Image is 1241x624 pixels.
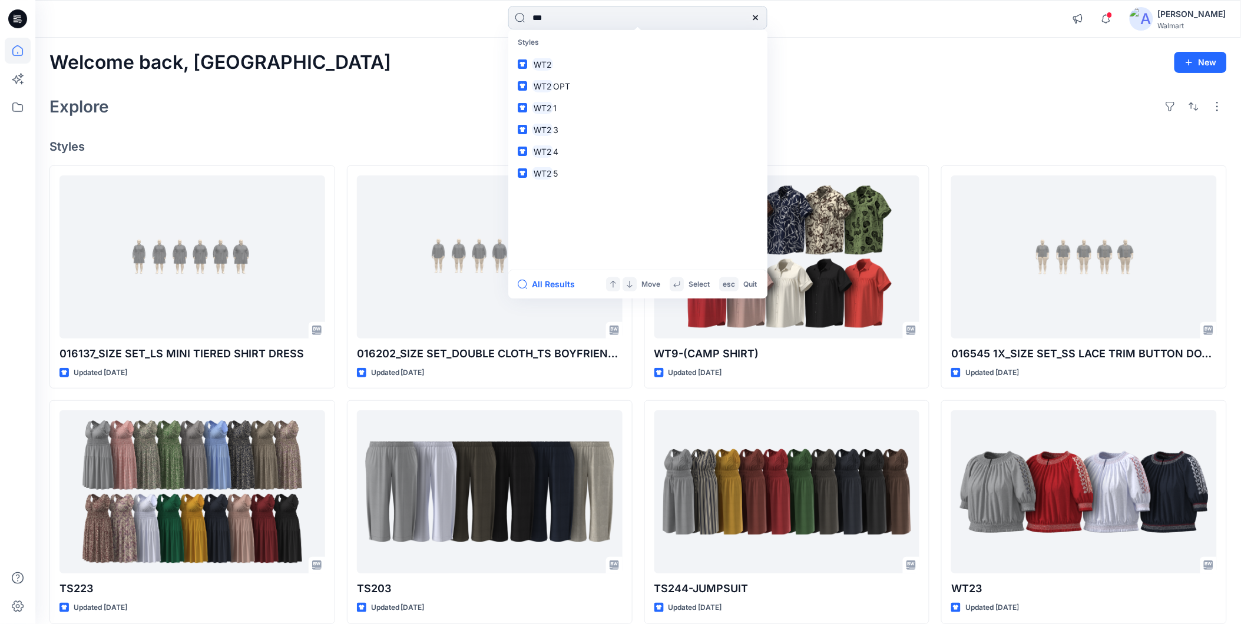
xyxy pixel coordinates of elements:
mark: WT2 [532,145,553,158]
a: 016137_SIZE SET_LS MINI TIERED SHIRT DRESS [59,175,325,338]
span: 5 [553,168,558,178]
span: 1 [553,103,557,113]
p: TS203 [357,580,623,597]
a: TS244-JUMPSUIT [654,410,920,573]
p: TS223 [59,580,325,597]
img: avatar [1130,7,1153,31]
h2: Welcome back, [GEOGRAPHIC_DATA] [49,52,391,74]
p: TS244-JUMPSUIT [654,580,920,597]
div: [PERSON_NAME] [1158,7,1226,21]
span: 4 [553,147,558,157]
h4: Styles [49,140,1227,154]
a: WT2 [511,54,765,75]
mark: WT2 [532,123,553,137]
a: WT24 [511,141,765,162]
p: 016545 1X_SIZE SET_SS LACE TRIM BUTTON DOWN TOP [951,346,1217,362]
a: 016545 1X_SIZE SET_SS LACE TRIM BUTTON DOWN TOP [951,175,1217,338]
button: All Results [518,277,583,291]
a: WT2OPT [511,75,765,97]
mark: WT2 [532,167,553,180]
a: WT25 [511,162,765,184]
h2: Explore [49,97,109,116]
a: WT23 [511,119,765,141]
p: esc [723,278,735,291]
span: 3 [553,125,558,135]
div: Walmart [1158,21,1226,30]
p: Quit [743,278,757,291]
span: OPT [553,81,570,91]
p: 016202_SIZE SET_DOUBLE CLOTH_TS BOYFRIEND SHIRT [357,346,623,362]
p: Move [641,278,660,291]
a: WT23 [951,410,1217,573]
a: WT21 [511,97,765,119]
a: TS203 [357,410,623,573]
p: WT9-(CAMP SHIRT) [654,346,920,362]
mark: WT2 [532,79,553,93]
p: Updated [DATE] [371,367,425,379]
mark: WT2 [532,58,553,71]
button: New [1174,52,1227,73]
a: TS223 [59,410,325,573]
p: Updated [DATE] [669,602,722,614]
p: Updated [DATE] [965,367,1019,379]
p: Updated [DATE] [965,602,1019,614]
a: 016202_SIZE SET_DOUBLE CLOTH_TS BOYFRIEND SHIRT [357,175,623,338]
p: 016137_SIZE SET_LS MINI TIERED SHIRT DRESS [59,346,325,362]
p: Select [689,278,710,291]
mark: WT2 [532,101,553,115]
p: Updated [DATE] [74,602,127,614]
p: WT23 [951,580,1217,597]
p: Updated [DATE] [669,367,722,379]
p: Updated [DATE] [371,602,425,614]
a: WT9-(CAMP SHIRT) [654,175,920,338]
p: Styles [511,32,765,54]
p: Updated [DATE] [74,367,127,379]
